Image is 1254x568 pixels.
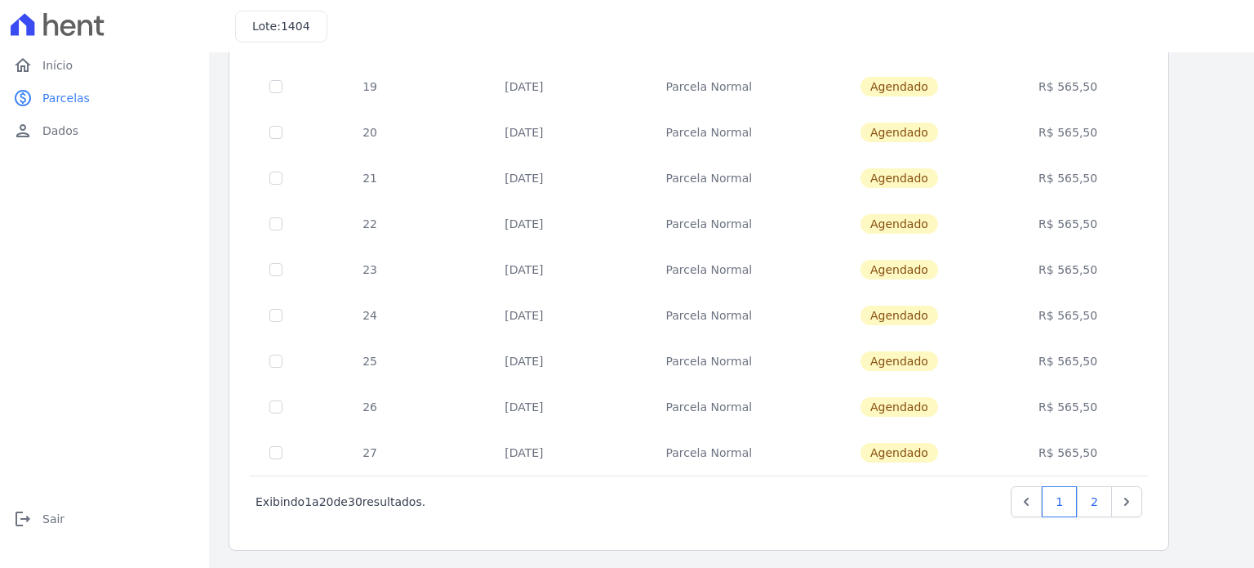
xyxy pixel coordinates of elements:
td: [DATE] [438,384,610,430]
span: Agendado [860,168,938,188]
a: logoutSair [7,503,202,535]
a: 1 [1042,486,1077,517]
span: Dados [42,123,78,139]
a: Previous [1011,486,1042,517]
a: homeInício [7,49,202,82]
span: Início [42,57,73,74]
td: Parcela Normal [610,110,807,155]
span: Agendado [860,260,938,280]
span: Agendado [860,397,938,417]
td: 20 [302,110,438,155]
td: Parcela Normal [610,338,807,384]
td: R$ 565,50 [991,293,1145,338]
i: home [13,56,33,75]
td: Parcela Normal [610,430,807,476]
td: 22 [302,201,438,247]
td: [DATE] [438,64,610,110]
td: 24 [302,293,438,338]
td: 21 [302,155,438,201]
td: [DATE] [438,247,610,293]
i: person [13,121,33,141]
td: 25 [302,338,438,384]
i: paid [13,88,33,108]
i: logout [13,509,33,529]
td: Parcela Normal [610,155,807,201]
span: Sair [42,511,64,527]
span: Agendado [860,443,938,463]
span: 30 [348,495,362,508]
span: Agendado [860,306,938,325]
td: R$ 565,50 [991,338,1145,384]
td: Parcela Normal [610,293,807,338]
td: [DATE] [438,430,610,476]
td: 26 [302,384,438,430]
span: 1404 [281,20,310,33]
p: Exibindo a de resultados. [256,494,425,510]
span: Agendado [860,214,938,234]
td: 27 [302,430,438,476]
span: 20 [319,495,334,508]
h3: Lote: [252,18,310,35]
td: Parcela Normal [610,64,807,110]
td: 23 [302,247,438,293]
span: 1 [305,495,312,508]
a: Next [1111,486,1142,517]
td: Parcela Normal [610,201,807,247]
span: Agendado [860,123,938,142]
td: R$ 565,50 [991,201,1145,247]
td: Parcela Normal [610,384,807,430]
td: R$ 565,50 [991,64,1145,110]
td: 19 [302,64,438,110]
td: R$ 565,50 [991,155,1145,201]
td: [DATE] [438,338,610,384]
td: [DATE] [438,110,610,155]
td: R$ 565,50 [991,247,1145,293]
td: R$ 565,50 [991,384,1145,430]
span: Agendado [860,77,938,96]
span: Agendado [860,351,938,371]
a: paidParcelas [7,82,202,114]
a: 2 [1077,486,1112,517]
td: [DATE] [438,201,610,247]
td: R$ 565,50 [991,430,1145,476]
td: [DATE] [438,155,610,201]
td: [DATE] [438,293,610,338]
a: personDados [7,114,202,147]
td: R$ 565,50 [991,110,1145,155]
span: Parcelas [42,90,90,106]
td: Parcela Normal [610,247,807,293]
